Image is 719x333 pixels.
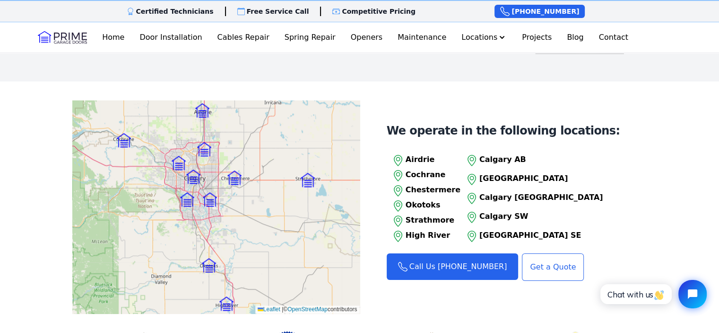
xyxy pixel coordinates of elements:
[406,199,460,211] p: Okotoks
[563,28,587,47] a: Blog
[186,170,200,184] img: Marker
[518,28,555,47] a: Projects
[464,153,603,168] a: Calgary AB
[255,306,360,314] div: © contributors
[197,142,211,156] img: Marker
[590,272,715,316] iframe: Tidio Chat
[464,191,603,206] a: Calgary [GEOGRAPHIC_DATA]
[464,172,603,187] a: [GEOGRAPHIC_DATA]
[287,306,328,313] a: OpenStreetMap
[227,171,242,185] img: Marker
[281,28,339,47] a: Spring Repair
[394,28,450,47] a: Maintenance
[219,297,234,311] img: Marker
[98,28,128,47] a: Home
[406,184,460,196] p: Chestermere
[387,253,519,280] a: Call Us [PHONE_NUMBER]
[180,192,194,207] img: Marker
[390,183,460,198] a: Chestermere
[595,28,632,47] a: Contact
[522,253,584,281] a: Get a Quote
[195,103,209,117] img: Marker
[390,153,460,168] a: Airdrie
[202,258,216,272] img: Marker
[203,192,217,207] img: Marker
[258,306,280,313] a: Leaflet
[136,7,214,16] p: Certified Technicians
[458,28,511,47] button: Locations
[390,198,460,214] a: Okotoks
[464,229,603,244] a: [GEOGRAPHIC_DATA] SE
[390,229,460,244] a: High River
[406,169,460,180] p: Cochrane
[406,154,460,165] p: Airdrie
[479,211,603,222] p: Calgary SW
[387,124,620,138] h4: We operate in the following locations:
[172,156,186,170] img: Marker
[390,214,460,229] a: Strathmore
[136,28,206,47] a: Door Installation
[494,5,585,18] a: [PHONE_NUMBER]
[479,230,603,241] p: [GEOGRAPHIC_DATA] SE
[38,30,87,45] img: Logo
[406,215,460,226] p: Strathmore
[479,154,603,165] p: Calgary AB
[214,28,273,47] a: Cables Repair
[301,173,315,187] img: Marker
[342,7,416,16] p: Competitive Pricing
[347,28,387,47] a: Openers
[479,192,603,203] p: Calgary [GEOGRAPHIC_DATA]
[282,306,283,313] span: |
[479,173,603,184] p: [GEOGRAPHIC_DATA]
[247,7,309,16] p: Free Service Call
[390,168,460,183] a: Cochrane
[117,133,131,147] img: Marker
[406,230,460,241] p: High River
[464,210,603,225] a: Calgary SW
